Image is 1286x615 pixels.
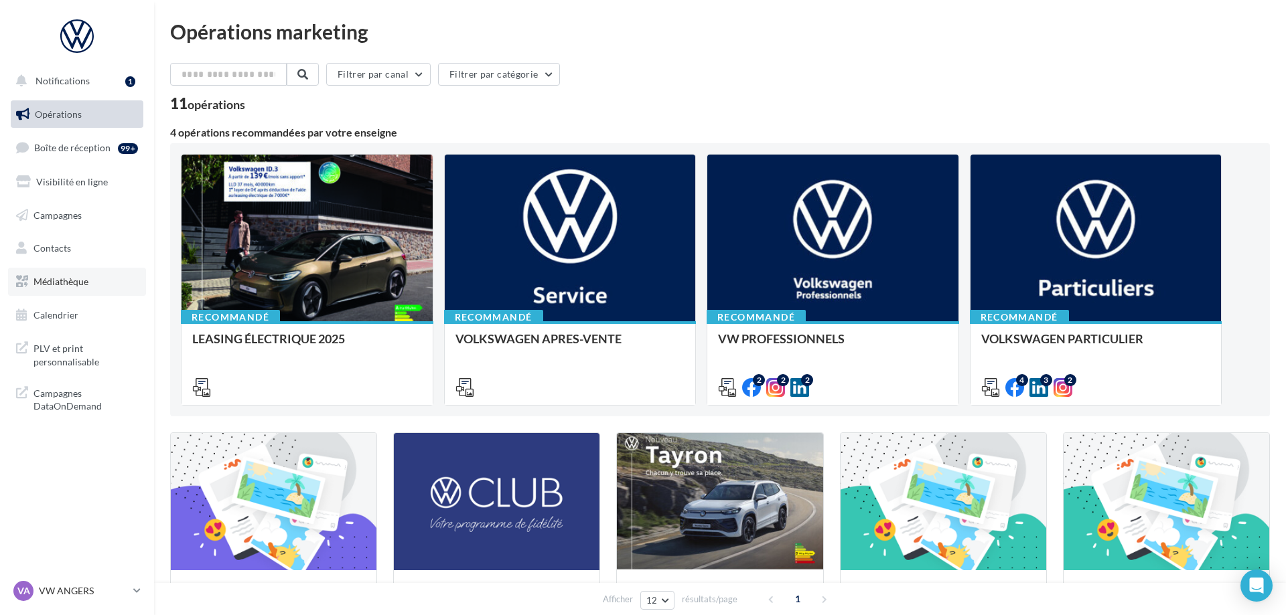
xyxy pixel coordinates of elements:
[8,234,146,262] a: Contacts
[787,588,808,610] span: 1
[33,384,138,413] span: Campagnes DataOnDemand
[981,332,1211,359] div: VOLKSWAGEN PARTICULIER
[33,209,82,220] span: Campagnes
[8,379,146,418] a: Campagnes DataOnDemand
[777,374,789,386] div: 2
[455,332,685,359] div: VOLKSWAGEN APRES-VENTE
[707,310,806,325] div: Recommandé
[603,593,633,606] span: Afficher
[170,96,245,111] div: 11
[118,143,138,154] div: 99+
[753,374,765,386] div: 2
[8,201,146,230] a: Campagnes
[188,98,245,110] div: opérations
[181,310,280,325] div: Recommandé
[718,332,948,359] div: VW PROFESSIONNELS
[1064,374,1076,386] div: 2
[851,581,1035,608] div: Opération libre
[8,100,146,128] a: Opérations
[444,310,543,325] div: Recommandé
[170,127,1270,138] div: 4 opérations recommandées par votre enseigne
[8,268,146,296] a: Médiathèque
[438,63,560,86] button: Filtrer par catégorie
[326,63,431,86] button: Filtrer par canal
[34,142,111,153] span: Boîte de réception
[182,581,366,608] div: Campagnes sponsorisées Les Instants VW Octobre
[125,76,135,87] div: 1
[1040,374,1052,386] div: 3
[11,578,143,604] a: VA VW ANGERS
[8,168,146,196] a: Visibilité en ligne
[170,21,1270,41] div: Opérations marketing
[405,581,589,608] div: VW CLUB
[1240,569,1273,602] div: Open Intercom Messenger
[35,108,82,120] span: Opérations
[33,309,78,321] span: Calendrier
[8,301,146,329] a: Calendrier
[33,339,138,368] span: PLV et print personnalisable
[640,591,674,610] button: 12
[970,310,1069,325] div: Recommandé
[682,593,737,606] span: résultats/page
[35,75,90,86] span: Notifications
[33,276,88,287] span: Médiathèque
[801,374,813,386] div: 2
[17,584,30,598] span: VA
[646,595,658,606] span: 12
[8,133,146,162] a: Boîte de réception99+
[8,67,141,95] button: Notifications 1
[1016,374,1028,386] div: 4
[33,242,71,254] span: Contacts
[192,332,422,359] div: LEASING ÉLECTRIQUE 2025
[36,176,108,187] span: Visibilité en ligne
[39,584,128,598] p: VW ANGERS
[628,581,812,608] div: NOUVEAU TAYRON - MARS 2025
[1074,581,1259,608] div: Campagnes sponsorisées OPO
[8,334,146,373] a: PLV et print personnalisable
